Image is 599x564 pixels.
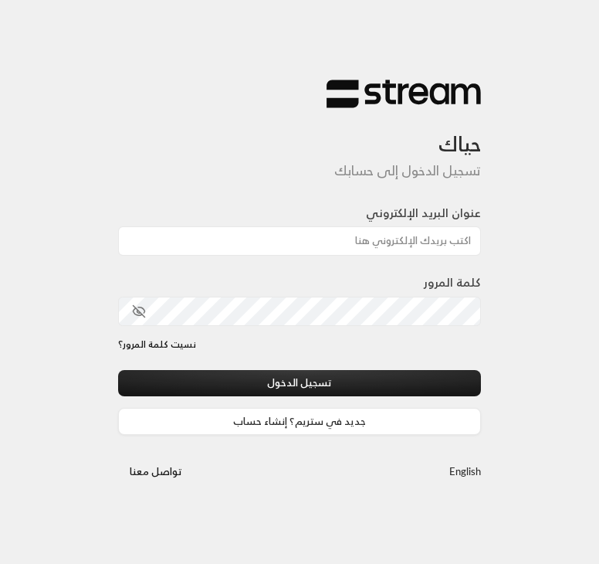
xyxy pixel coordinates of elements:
[118,163,481,178] h5: تسجيل الدخول إلى حسابك
[118,109,481,156] h3: حياك
[118,338,196,352] a: نسيت كلمة المرور؟
[327,79,481,109] img: Stream Logo
[118,408,481,435] a: جديد في ستريم؟ إنشاء حساب
[118,463,194,481] a: تواصل معنا
[118,226,481,256] input: اكتب بريدك الإلكتروني هنا
[118,458,194,485] button: تواصل معنا
[118,370,481,397] button: تسجيل الدخول
[424,274,481,292] label: كلمة المرور
[449,458,481,485] a: English
[126,298,152,324] button: toggle password visibility
[366,205,481,223] label: عنوان البريد الإلكتروني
